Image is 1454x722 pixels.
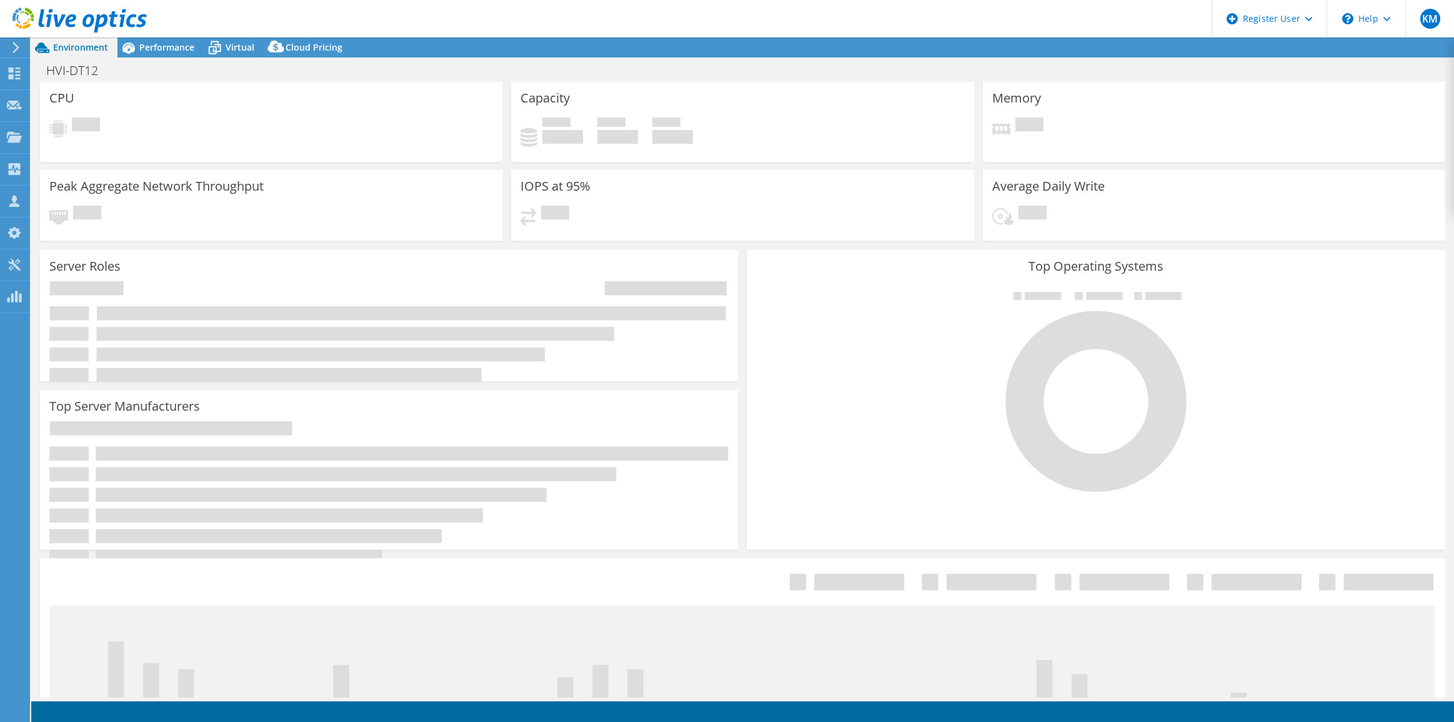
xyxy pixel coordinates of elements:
span: Used [542,118,570,130]
span: KM [1420,9,1440,29]
h3: Server Roles [49,259,121,273]
h3: Top Server Manufacturers [49,399,200,413]
h4: 0 GiB [542,130,583,144]
span: Total [652,118,680,130]
h3: IOPS at 95% [520,179,590,193]
span: Pending [1018,206,1047,223]
span: Pending [73,206,101,223]
h3: Average Daily Write [992,179,1105,193]
span: Environment [53,41,108,53]
h4: 0 GiB [597,130,638,144]
span: Cloud Pricing [286,41,342,53]
h3: Peak Aggregate Network Throughput [49,179,264,193]
h1: HVI-DT12 [41,64,117,78]
h4: 0 GiB [652,130,693,144]
span: Pending [541,206,569,223]
span: Performance [139,41,194,53]
h3: CPU [49,91,74,105]
span: Pending [1015,118,1043,134]
h3: Capacity [520,91,570,105]
h3: Top Operating Systems [756,259,1435,273]
svg: \n [1342,13,1353,24]
span: Pending [72,118,100,134]
span: Free [597,118,625,130]
h3: Memory [992,91,1041,105]
span: Virtual [226,41,254,53]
